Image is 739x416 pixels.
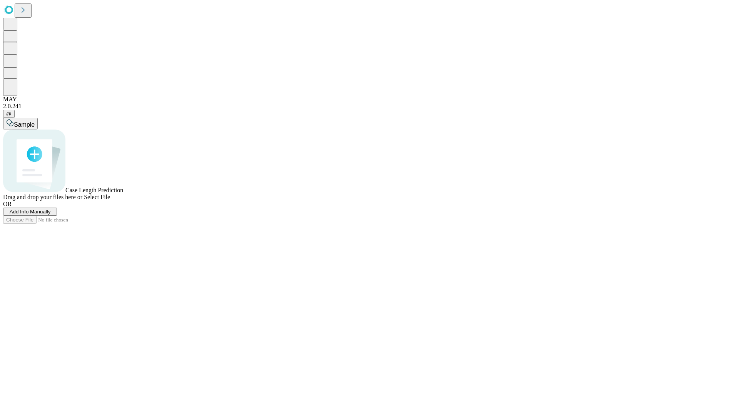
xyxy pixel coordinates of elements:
span: Select File [84,194,110,200]
button: Add Info Manually [3,208,57,216]
div: MAY [3,96,736,103]
span: @ [6,111,12,117]
span: Drag and drop your files here or [3,194,82,200]
span: OR [3,201,12,207]
button: @ [3,110,15,118]
span: Sample [14,121,35,128]
button: Sample [3,118,38,129]
span: Add Info Manually [10,209,51,215]
div: 2.0.241 [3,103,736,110]
span: Case Length Prediction [65,187,123,193]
